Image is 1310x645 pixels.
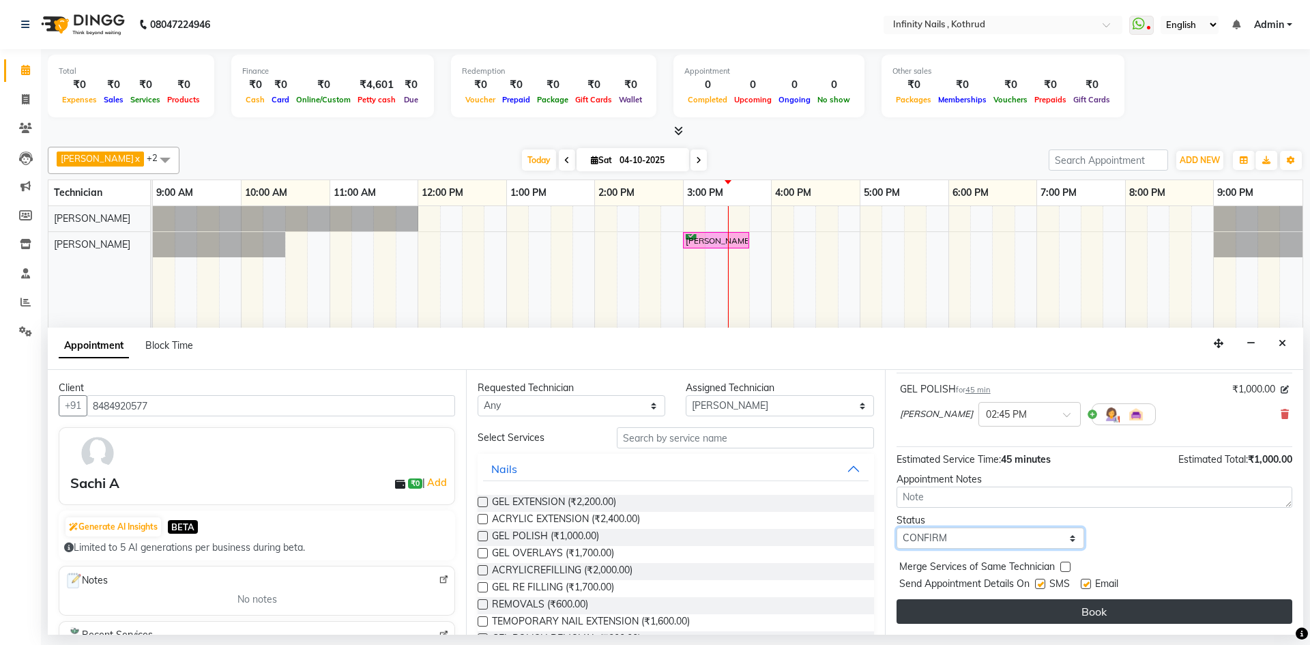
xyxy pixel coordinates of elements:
a: 9:00 AM [153,183,196,203]
span: No notes [237,592,277,607]
input: Search by service name [617,427,874,448]
div: GEL POLISH [900,382,991,397]
span: REMOVALS (₹600.00) [492,597,588,614]
a: 12:00 PM [418,183,467,203]
span: +2 [147,152,168,163]
div: ₹4,601 [354,77,399,93]
a: 3:00 PM [684,183,727,203]
div: 0 [814,77,854,93]
span: GEL RE FILLING (₹1,700.00) [492,580,614,597]
span: Prepaid [499,95,534,104]
span: ₹1,000.00 [1232,382,1275,397]
div: ₹0 [615,77,645,93]
div: Status [897,513,1084,528]
span: Expenses [59,95,100,104]
img: avatar [78,433,117,473]
a: x [134,153,140,164]
span: SMS [1049,577,1070,594]
div: Appointment [684,66,854,77]
div: ₹0 [293,77,354,93]
span: Sat [587,155,615,165]
div: Total [59,66,203,77]
input: 2025-10-04 [615,150,684,171]
span: ACRYLIC EXTENSION (₹2,400.00) [492,512,640,529]
span: Admin [1254,18,1284,32]
button: +91 [59,395,87,416]
span: TEMOPORARY NAIL EXTENSION (₹1,600.00) [492,614,690,631]
img: Hairdresser.png [1103,406,1120,422]
span: BETA [168,520,198,533]
span: No show [814,95,854,104]
span: Estimated Service Time: [897,453,1001,465]
span: Completed [684,95,731,104]
a: 2:00 PM [595,183,638,203]
span: Recent Services [65,627,153,644]
span: Gift Cards [1070,95,1113,104]
button: ADD NEW [1176,151,1223,170]
span: [PERSON_NAME] [54,212,130,225]
span: Package [534,95,572,104]
span: Services [127,95,164,104]
div: 0 [731,77,775,93]
span: Upcoming [731,95,775,104]
span: Ongoing [775,95,814,104]
b: 08047224946 [150,5,210,44]
div: ₹0 [990,77,1031,93]
div: ₹0 [572,77,615,93]
a: 11:00 AM [330,183,379,203]
span: Due [401,95,422,104]
span: GEL POLISH (₹1,000.00) [492,529,599,546]
a: 6:00 PM [949,183,992,203]
span: Today [522,149,556,171]
button: Generate AI Insights [65,517,161,536]
div: ₹0 [499,77,534,93]
div: Redemption [462,66,645,77]
div: ₹0 [892,77,935,93]
div: ₹0 [242,77,268,93]
div: ₹0 [164,77,203,93]
div: Other sales [892,66,1113,77]
div: ₹0 [127,77,164,93]
div: ₹0 [100,77,127,93]
div: ₹0 [462,77,499,93]
span: ₹1,000.00 [1248,453,1292,465]
div: 0 [684,77,731,93]
button: Nails [483,457,868,481]
span: [PERSON_NAME] [61,153,134,164]
div: ₹0 [399,77,423,93]
input: Search Appointment [1049,149,1168,171]
div: ₹0 [1070,77,1113,93]
div: Sachi A [70,473,119,493]
a: Add [425,474,449,491]
span: 45 minutes [1001,453,1051,465]
div: ₹0 [268,77,293,93]
span: 45 min [965,385,991,395]
div: 0 [775,77,814,93]
div: ₹0 [534,77,572,93]
div: ₹0 [935,77,990,93]
a: 10:00 AM [242,183,291,203]
span: [PERSON_NAME] [54,238,130,250]
div: Finance [242,66,423,77]
a: 9:00 PM [1214,183,1257,203]
span: Gift Cards [572,95,615,104]
a: 5:00 PM [860,183,903,203]
a: 1:00 PM [507,183,550,203]
span: Estimated Total: [1178,453,1248,465]
span: Prepaids [1031,95,1070,104]
span: GEL EXTENSION (₹2,200.00) [492,495,616,512]
span: Email [1095,577,1118,594]
span: Wallet [615,95,645,104]
span: Packages [892,95,935,104]
span: Vouchers [990,95,1031,104]
span: Notes [65,572,108,590]
a: 8:00 PM [1126,183,1169,203]
span: Send Appointment Details On [899,577,1030,594]
img: Interior.png [1128,406,1144,422]
a: 7:00 PM [1037,183,1080,203]
div: Appointment Notes [897,472,1292,487]
span: Petty cash [354,95,399,104]
span: ₹0 [408,478,422,489]
button: Close [1272,333,1292,354]
span: Card [268,95,293,104]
